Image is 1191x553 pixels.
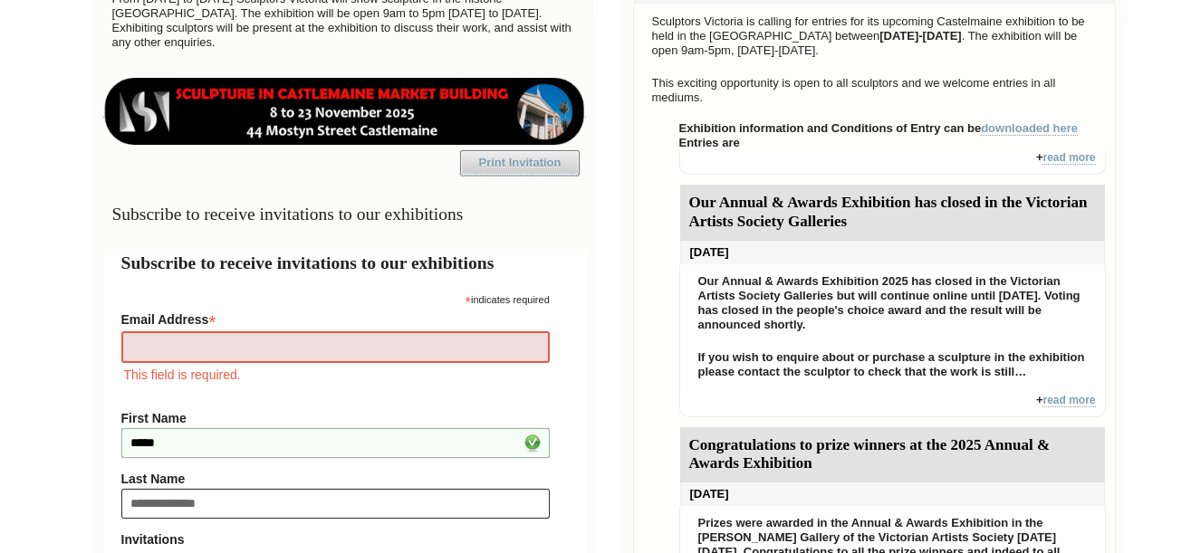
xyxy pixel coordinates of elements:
[680,427,1105,483] div: Congratulations to prize winners at the 2025 Annual & Awards Exhibition
[121,250,568,276] h2: Subscribe to receive invitations to our exhibitions
[460,150,580,176] a: Print Invitation
[680,241,1105,264] div: [DATE]
[1042,394,1095,407] a: read more
[121,532,550,547] strong: Invitations
[121,365,550,385] div: This field is required.
[643,10,1106,62] p: Sculptors Victoria is calling for entries for its upcoming Castelmaine exhibition to be held in t...
[103,196,586,232] h3: Subscribe to receive invitations to our exhibitions
[679,121,1079,136] strong: Exhibition information and Conditions of Entry can be
[879,29,962,43] strong: [DATE]-[DATE]
[121,307,550,329] label: Email Address
[121,472,550,486] label: Last Name
[679,150,1106,175] div: +
[689,270,1096,337] p: Our Annual & Awards Exhibition 2025 has closed in the Victorian Artists Society Galleries but wil...
[121,411,550,425] label: First Name
[981,121,1078,136] a: downloaded here
[680,185,1105,241] div: Our Annual & Awards Exhibition has closed in the Victorian Artists Society Galleries
[121,290,550,307] div: indicates required
[103,78,586,145] img: castlemaine-ldrbd25v2.png
[679,393,1106,417] div: +
[680,482,1105,506] div: [DATE]
[643,72,1106,110] p: This exciting opportunity is open to all sculptors and we welcome entries in all mediums.
[1042,151,1095,165] a: read more
[689,346,1096,384] p: If you wish to enquire about or purchase a sculpture in the exhibition please contact the sculpto...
